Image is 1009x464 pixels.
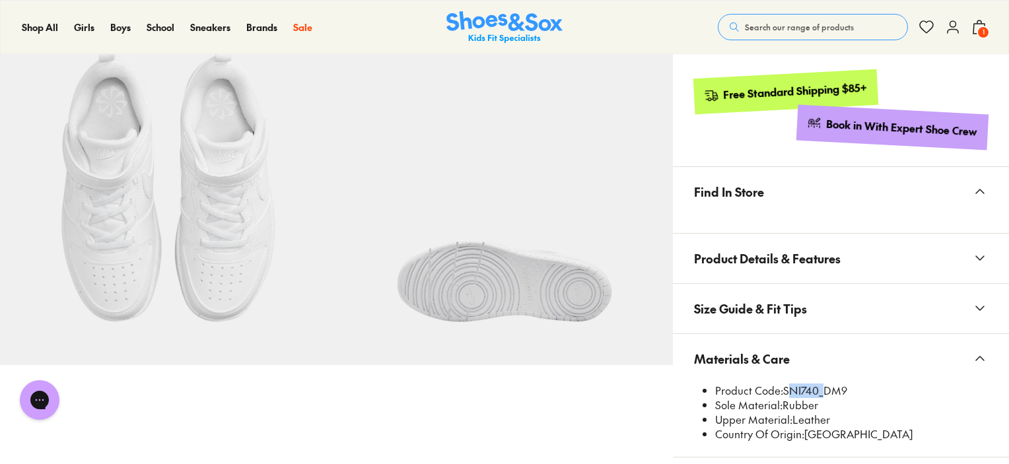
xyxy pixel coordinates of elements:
span: Size Guide & Fit Tips [694,289,807,328]
button: Size Guide & Fit Tips [673,284,1009,333]
div: Book in With Expert Shoe Crew [826,117,978,139]
span: Country Of Origin: [715,426,804,441]
iframe: Gorgias live chat messenger [13,376,66,424]
span: 1 [977,26,990,39]
a: Boys [110,20,131,34]
span: Search our range of products [745,21,854,33]
span: Materials & Care [694,339,790,378]
img: 9-454380_1 [336,29,672,365]
a: Girls [74,20,94,34]
span: Sole Material: [715,397,783,412]
a: Shop All [22,20,58,34]
li: Rubber [715,398,988,413]
a: School [147,20,174,34]
button: Search our range of products [718,14,908,40]
img: SNS_Logo_Responsive.svg [446,11,563,44]
button: 1 [971,13,987,42]
li: Leather [715,413,988,427]
span: Product Code: [715,383,783,397]
li: SNI740_DM9 [715,383,988,398]
a: Brands [246,20,277,34]
li: [GEOGRAPHIC_DATA] [715,427,988,442]
a: Free Standard Shipping $85+ [693,69,878,114]
a: Book in With Expert Shoe Crew [796,104,989,150]
div: Free Standard Shipping $85+ [722,80,867,102]
span: Upper Material: [715,412,792,426]
span: Product Details & Features [694,239,841,278]
span: Find In Store [694,172,764,211]
a: Sneakers [190,20,230,34]
button: Product Details & Features [673,234,1009,283]
a: Sale [293,20,312,34]
button: Materials & Care [673,334,1009,383]
a: Shoes & Sox [446,11,563,44]
button: Find In Store [673,167,1009,216]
